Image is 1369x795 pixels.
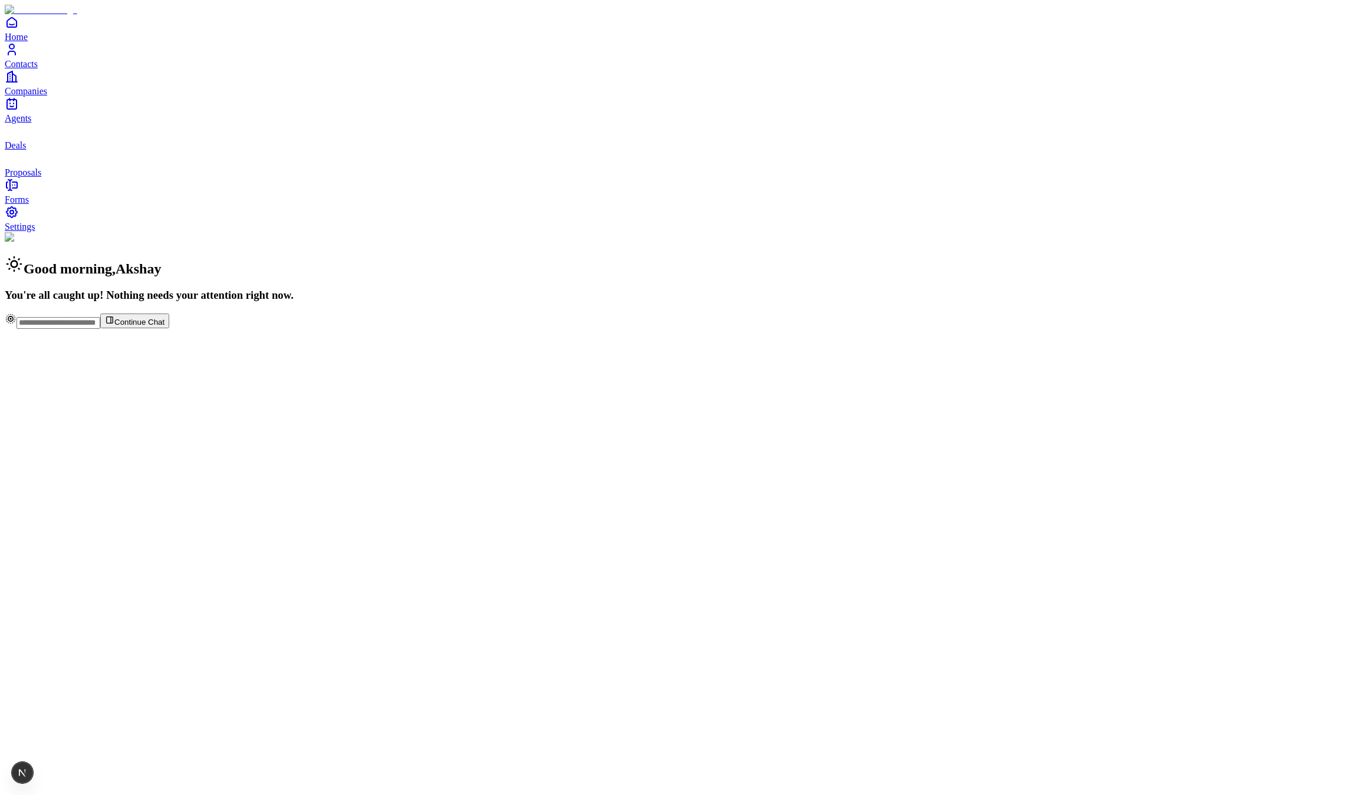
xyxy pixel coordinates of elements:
[5,178,1364,204] a: Forms
[5,205,1364,232] a: Settings
[5,70,1364,96] a: Companies
[5,59,38,69] span: Contacts
[5,194,29,204] span: Forms
[5,140,26,150] span: Deals
[5,97,1364,123] a: Agents
[114,318,164,326] span: Continue Chat
[5,15,1364,42] a: Home
[5,124,1364,150] a: deals
[5,232,60,243] img: Background
[5,113,31,123] span: Agents
[5,222,35,232] span: Settings
[5,167,41,177] span: Proposals
[5,313,1364,329] div: Continue Chat
[100,314,169,328] button: Continue Chat
[5,289,1364,302] h3: You're all caught up! Nothing needs your attention right now.
[5,151,1364,177] a: proposals
[5,32,28,42] span: Home
[5,42,1364,69] a: Contacts
[5,86,47,96] span: Companies
[5,5,77,15] img: Item Brain Logo
[5,255,1364,277] h2: Good morning , Akshay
